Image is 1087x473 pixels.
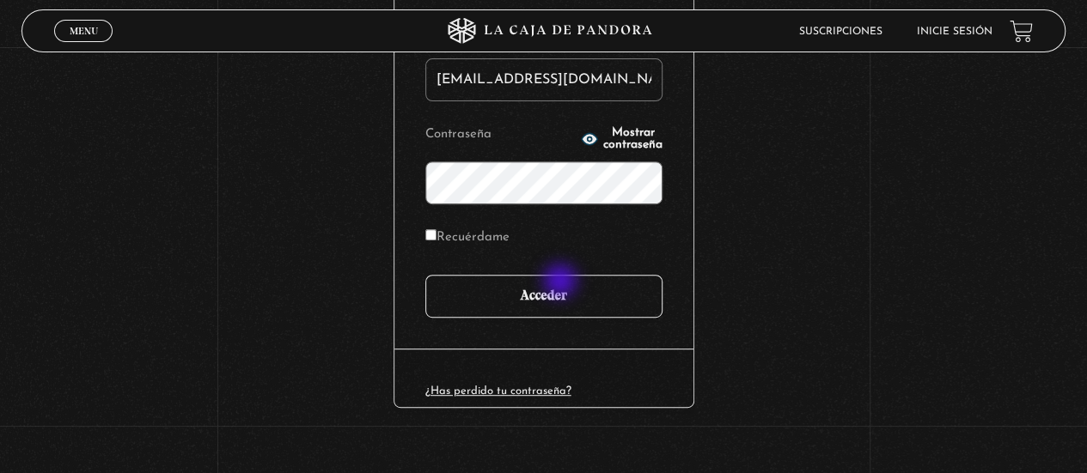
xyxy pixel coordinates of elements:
[425,229,437,240] input: Recuérdame
[603,127,663,151] span: Mostrar contraseña
[1010,20,1033,43] a: View your shopping cart
[917,27,992,37] a: Inicie sesión
[425,122,577,149] label: Contraseña
[799,27,882,37] a: Suscripciones
[425,385,571,397] a: ¿Has perdido tu contraseña?
[70,26,98,36] span: Menu
[425,225,510,252] label: Recuérdame
[581,127,663,151] button: Mostrar contraseña
[64,40,104,52] span: Cerrar
[425,275,663,318] input: Acceder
